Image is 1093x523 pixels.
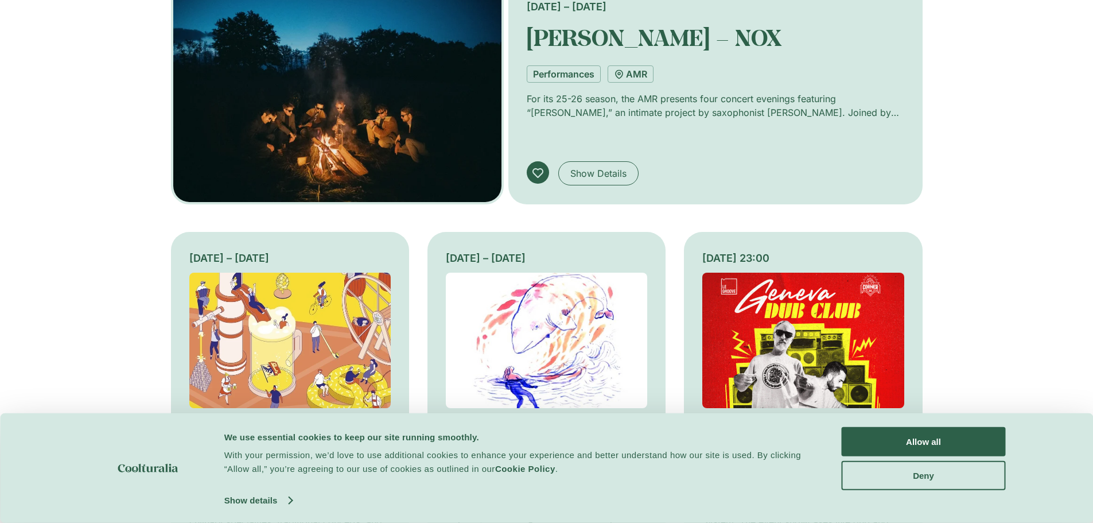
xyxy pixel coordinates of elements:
[224,492,292,509] a: Show details
[189,250,391,266] div: [DATE] – [DATE]
[842,460,1006,490] button: Deny
[555,464,558,474] span: .
[527,65,601,83] a: Performances
[570,166,627,180] span: Show Details
[118,464,178,472] img: logo
[189,273,391,408] img: Coolturalia - Oktoberfest Genève
[558,161,639,185] a: Show Details
[495,464,555,474] a: Cookie Policy
[224,430,816,444] div: We use essential cookies to keep our site running smoothly.
[446,250,647,266] div: [DATE] – [DATE]
[842,427,1006,456] button: Allow all
[702,250,904,266] div: [DATE] 23:00
[527,92,904,119] p: For its 25-26 season, the AMR presents four concert evenings featuring “[PERSON_NAME],” an intima...
[224,450,802,474] span: With your permission, we’d love to use additional cookies to enhance your experience and better u...
[527,22,781,52] a: [PERSON_NAME] – NOX
[608,65,654,83] a: AMR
